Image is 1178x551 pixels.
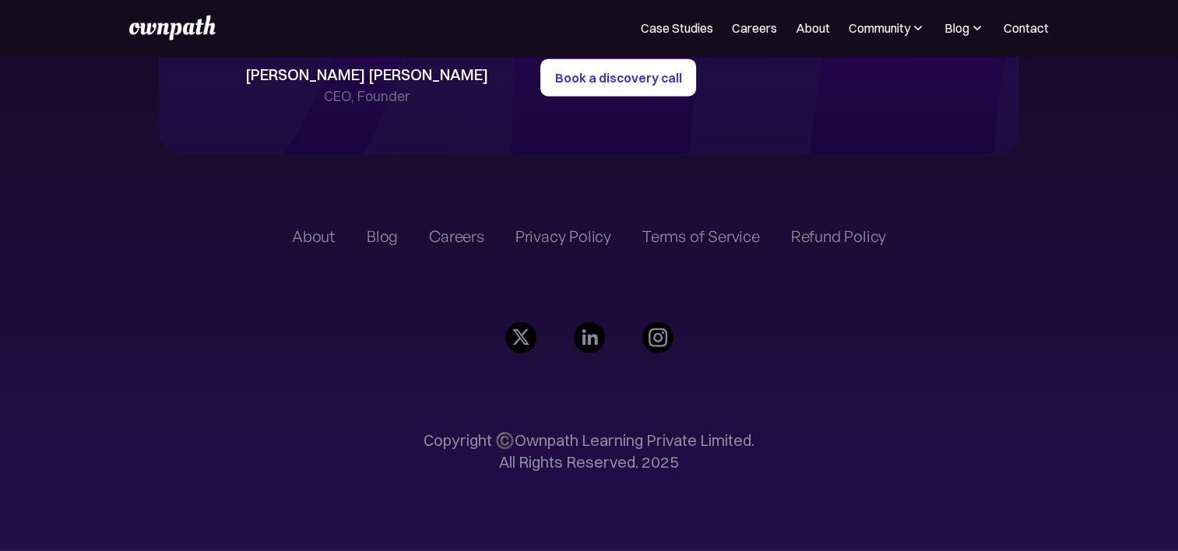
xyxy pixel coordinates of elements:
[429,227,484,246] a: Careers
[292,227,336,246] a: About
[1004,19,1049,37] a: Contact
[540,59,696,97] a: Book a discovery call
[849,19,926,37] div: Community
[944,19,985,37] div: Blog
[791,227,886,246] a: Refund Policy
[849,19,910,37] div: Community
[641,19,713,37] a: Case Studies
[424,430,754,473] p: Copyright ©️Ownpath Learning Private Limited. All Rights Reserved. 2025
[245,64,488,86] div: [PERSON_NAME] [PERSON_NAME]
[324,86,410,107] div: CEO, Founder
[944,19,969,37] div: Blog
[515,227,611,246] a: Privacy Policy
[642,227,760,246] a: Terms of Service
[796,19,830,37] a: About
[367,227,398,246] a: Blog
[732,19,777,37] a: Careers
